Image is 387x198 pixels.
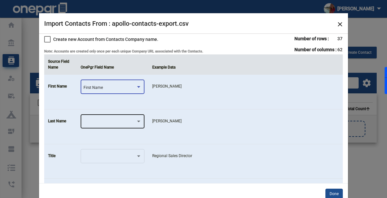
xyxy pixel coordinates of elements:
th: Number of columns : [294,44,337,55]
th: OnePgr Field Name [77,55,148,75]
h5: Import Contacts From : apollo-contacts-export.csv [44,18,189,29]
span: × [337,17,343,30]
th: Example Data [148,55,343,75]
span: First Name [84,85,103,90]
td: 37 [337,33,343,44]
small: Note: Accounts are created only once per each unique Company URL associated with the Contacts. [44,49,203,53]
span: Create new Account from Contacts Company name. [53,35,158,43]
th: Number of rows : [294,33,337,44]
strong: First Name [48,84,67,89]
strong: Title [48,154,55,158]
button: Close [337,18,343,29]
span: Regional Sales Director [152,154,192,158]
strong: Last Name [48,119,66,123]
span: [PERSON_NAME] [152,119,182,123]
td: 62 [337,44,343,55]
th: Source Field Name [44,55,77,75]
span: [PERSON_NAME] [152,84,182,89]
